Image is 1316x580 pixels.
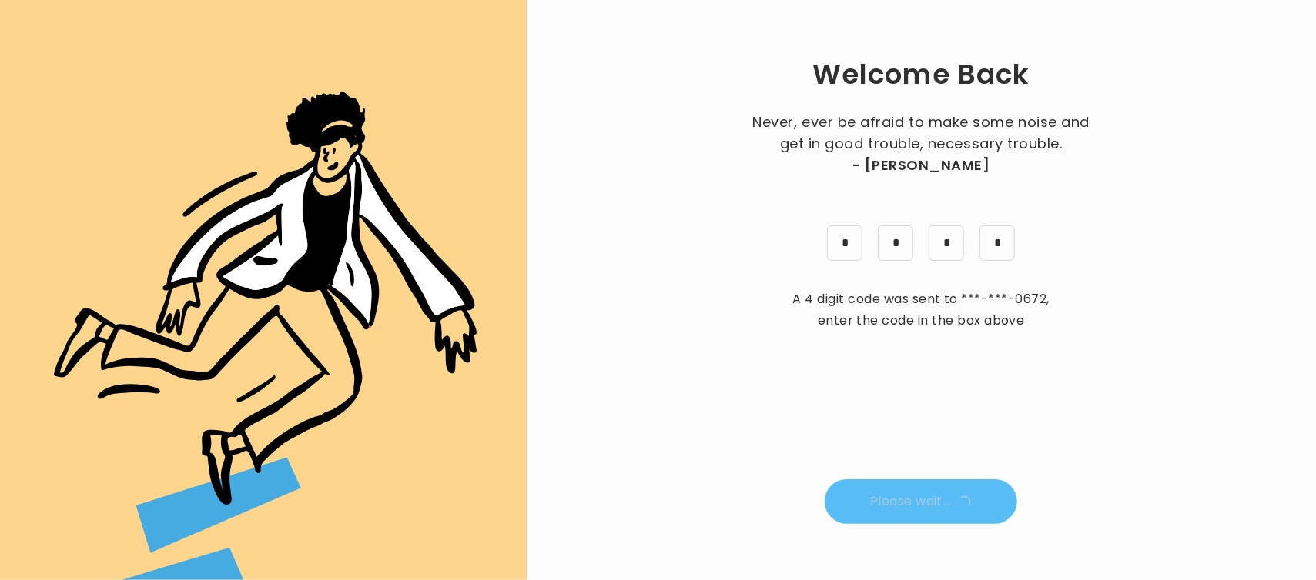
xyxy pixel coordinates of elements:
p: Never, ever be afraid to make some noise and get in good trouble, necessary trouble. [748,112,1094,176]
span: - [PERSON_NAME] [852,155,990,176]
input: pin [827,225,862,261]
h1: Welcome Back [812,56,1030,93]
button: Please wait... [825,479,1017,524]
input: pin [929,225,964,261]
p: A 4 digit code was sent to , enter the code in the box above [786,288,1056,332]
input: pin [878,225,913,261]
input: pin [979,225,1015,261]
